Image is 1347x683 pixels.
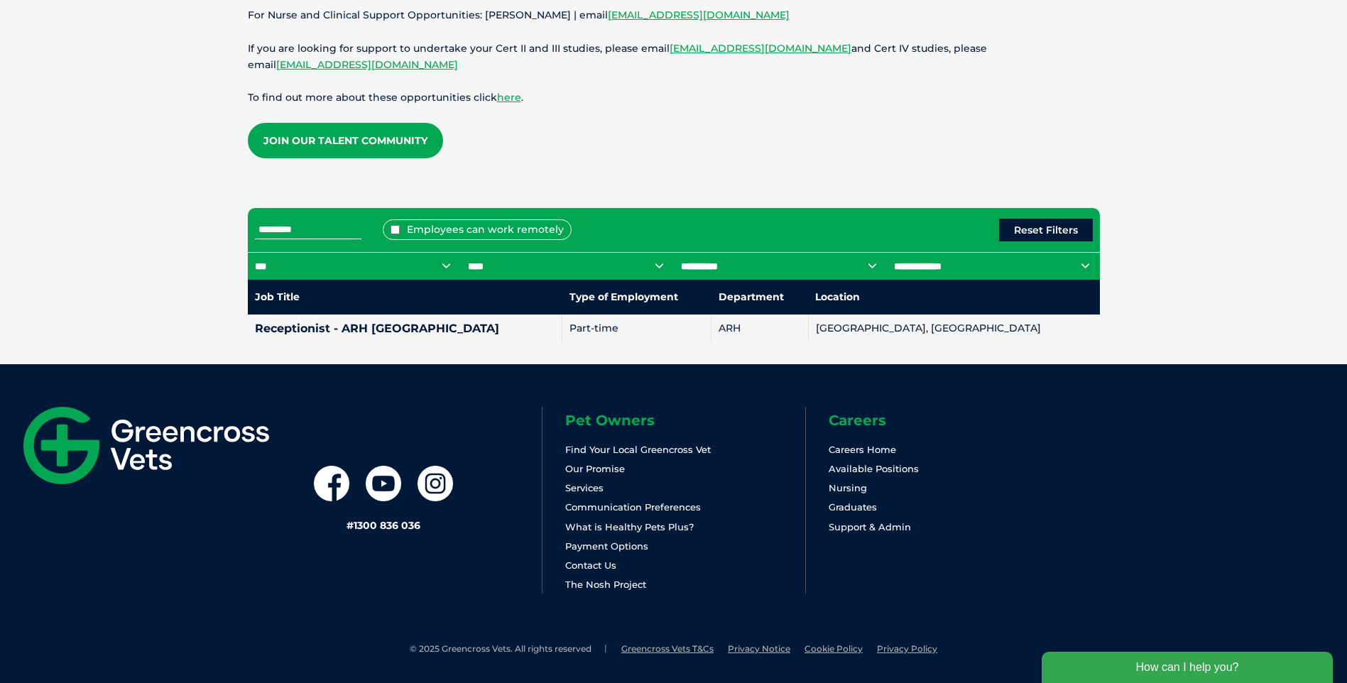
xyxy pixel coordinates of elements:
[815,290,860,303] nobr: Location
[276,58,458,71] a: [EMAIL_ADDRESS][DOMAIN_NAME]
[670,42,851,55] a: [EMAIL_ADDRESS][DOMAIN_NAME]
[608,9,790,21] a: [EMAIL_ADDRESS][DOMAIN_NAME]
[621,643,714,654] a: Greencross Vets T&Cs
[719,290,784,303] nobr: Department
[565,579,646,590] a: The Nosh Project
[829,501,877,513] a: Graduates
[569,290,678,303] nobr: Type of Employment
[829,482,867,493] a: Nursing
[565,540,648,552] a: Payment Options
[383,219,572,240] label: Employees can work remotely
[248,123,443,158] a: Join our Talent Community
[248,40,1100,73] p: If you are looking for support to undertake your Cert II and III studies, please email and Cert I...
[565,521,694,532] a: What is Healthy Pets Plus?
[248,89,1100,106] p: To find out more about these opportunities click .
[565,463,625,474] a: Our Promise
[9,9,300,40] div: How can I help you?
[565,559,616,571] a: Contact Us
[829,444,896,455] a: Careers Home
[565,444,711,455] a: Find Your Local Greencross Vet
[728,643,790,654] a: Privacy Notice
[877,643,937,654] a: Privacy Policy
[805,643,863,654] a: Cookie Policy
[999,219,1093,241] button: Reset Filters
[248,7,1100,23] p: For Nurse and Clinical Support Opportunities: [PERSON_NAME] | email
[497,91,521,104] a: here
[255,290,300,303] nobr: Job Title
[808,315,1099,343] td: [GEOGRAPHIC_DATA], [GEOGRAPHIC_DATA]
[829,521,911,532] a: Support & Admin
[255,323,555,334] h4: Receptionist - ARH [GEOGRAPHIC_DATA]
[410,643,607,655] li: © 2025 Greencross Vets. All rights reserved
[565,501,701,513] a: Communication Preferences
[347,519,420,532] a: #1300 836 036
[565,413,805,427] h6: Pet Owners
[829,463,919,474] a: Available Positions
[829,413,1069,427] h6: Careers
[565,482,604,493] a: Services
[391,225,400,234] input: Employees can work remotely
[562,315,711,343] td: Part-time
[347,519,354,532] span: #
[711,315,808,343] td: ARH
